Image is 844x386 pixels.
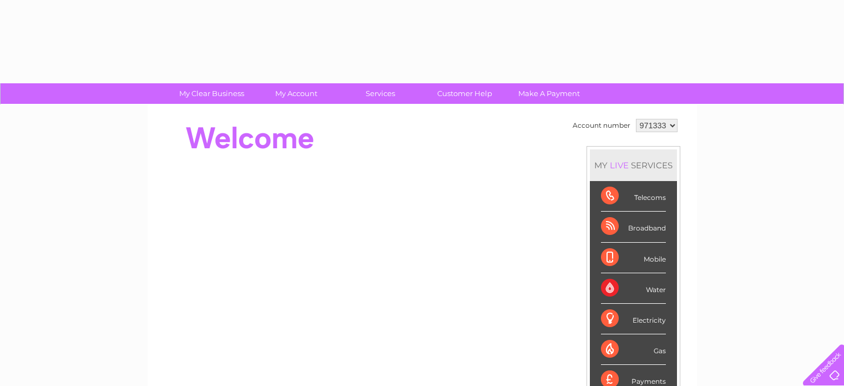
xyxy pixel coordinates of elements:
[570,116,633,135] td: Account number
[601,304,666,334] div: Electricity
[601,273,666,304] div: Water
[601,243,666,273] div: Mobile
[335,83,426,104] a: Services
[590,149,677,181] div: MY SERVICES
[250,83,342,104] a: My Account
[503,83,595,104] a: Make A Payment
[601,181,666,212] div: Telecoms
[601,212,666,242] div: Broadband
[608,160,631,171] div: LIVE
[419,83,511,104] a: Customer Help
[166,83,257,104] a: My Clear Business
[601,334,666,365] div: Gas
